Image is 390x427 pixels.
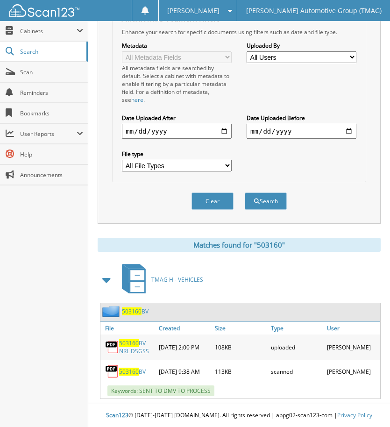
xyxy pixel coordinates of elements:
[100,322,156,334] a: File
[20,68,83,76] span: Scan
[122,150,232,158] label: File type
[105,364,119,378] img: PDF.png
[325,362,381,381] div: [PERSON_NAME]
[247,124,356,139] input: end
[122,114,232,122] label: Date Uploaded After
[213,322,269,334] a: Size
[20,89,83,97] span: Reminders
[156,362,213,381] div: [DATE] 9:38 AM
[117,28,361,36] div: Enhance your search for specific documents using filters such as date and file type.
[246,8,382,14] span: [PERSON_NAME] Automotive Group (TMAG)
[247,42,356,50] label: Uploaded By
[107,385,214,396] span: Keywords: SENT TO DMV TO PROCESS
[337,411,372,419] a: Privacy Policy
[269,362,325,381] div: scanned
[122,42,232,50] label: Metadata
[131,96,143,104] a: here
[269,322,325,334] a: Type
[343,382,390,427] iframe: Chat Widget
[122,307,142,315] span: 503160
[247,114,356,122] label: Date Uploaded Before
[20,130,77,138] span: User Reports
[20,150,83,158] span: Help
[9,4,79,17] img: scan123-logo-white.svg
[213,362,269,381] div: 113KB
[325,337,381,357] div: [PERSON_NAME]
[122,124,232,139] input: start
[20,48,82,56] span: Search
[98,238,381,252] div: Matches found for "503160"
[156,322,213,334] a: Created
[116,261,203,298] a: TMAG H - VEHICLES
[269,337,325,357] div: uploaded
[245,192,287,210] button: Search
[119,339,139,347] span: 503160
[122,64,232,104] div: All metadata fields are searched by default. Select a cabinet with metadata to enable filtering b...
[88,404,390,427] div: © [DATE]-[DATE] [DOMAIN_NAME]. All rights reserved | appg02-scan123-com |
[119,339,154,355] a: 503160BV NRL DSGSS
[191,192,234,210] button: Clear
[106,411,128,419] span: Scan123
[20,109,83,117] span: Bookmarks
[105,340,119,354] img: PDF.png
[156,337,213,357] div: [DATE] 2:00 PM
[167,8,220,14] span: [PERSON_NAME]
[20,171,83,179] span: Announcements
[151,276,203,284] span: TMAG H - VEHICLES
[102,306,122,317] img: folder2.png
[213,337,269,357] div: 108KB
[119,368,146,376] a: 503160BV
[325,322,381,334] a: User
[119,368,139,376] span: 503160
[20,27,77,35] span: Cabinets
[122,307,149,315] a: 503160BV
